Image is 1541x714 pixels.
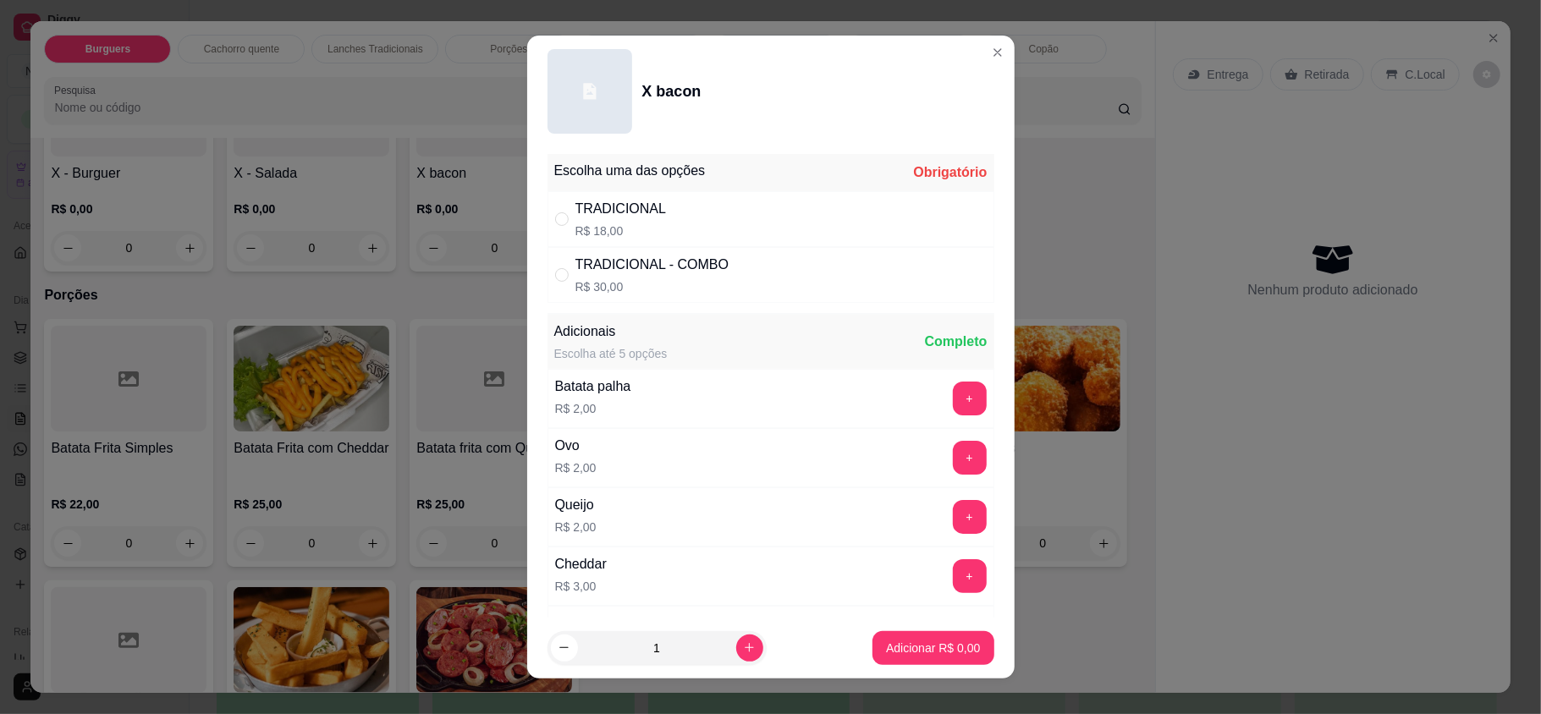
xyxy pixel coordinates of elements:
[555,519,597,535] p: R$ 2,00
[886,640,980,656] p: Adicionar R$ 0,00
[736,634,763,662] button: increase-product-quantity
[575,278,729,295] p: R$ 30,00
[872,631,993,665] button: Adicionar R$ 0,00
[554,321,668,342] div: Adicionais
[555,578,607,595] p: R$ 3,00
[953,441,987,475] button: add
[554,345,668,362] div: Escolha até 5 opções
[551,634,578,662] button: decrease-product-quantity
[555,436,597,456] div: Ovo
[555,376,631,397] div: Batata palha
[953,559,987,593] button: add
[642,80,702,103] div: X bacon
[575,255,729,275] div: TRADICIONAL - COMBO
[984,39,1011,66] button: Close
[555,613,606,634] div: Catupiry
[555,495,597,515] div: Queijo
[555,554,607,574] div: Cheddar
[554,161,706,181] div: Escolha uma das opções
[575,222,667,239] p: R$ 18,00
[953,382,987,415] button: add
[913,162,987,183] div: Obrigatório
[555,400,631,417] p: R$ 2,00
[555,459,597,476] p: R$ 2,00
[575,199,667,219] div: TRADICIONAL
[953,500,987,534] button: add
[925,332,988,352] div: Completo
